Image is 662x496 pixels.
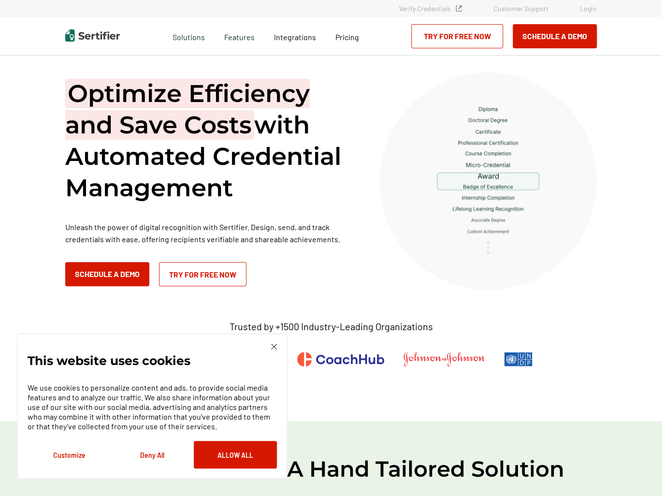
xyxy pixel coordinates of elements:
[65,79,310,140] span: Optimize Efficiency and Save Costs
[274,30,316,42] a: Integrations
[229,321,432,333] p: Trusted by +1500 Industry-Leading Organizations
[504,352,532,366] img: UNDP
[411,24,503,48] a: Try for Free Now
[41,455,621,483] h2: Get Started with A Hand Tailored Solution
[513,24,597,48] button: Schedule a Demo
[403,352,485,366] img: Johnson & Johnson
[297,352,384,366] img: CoachHub
[65,262,149,286] button: Schedule a Demo
[194,441,277,468] button: Allow All
[65,221,355,245] p: Unleash the power of digital recognition with Sertifier. Design, send, and track credentials with...
[159,262,246,286] a: Try for Free Now
[274,32,316,42] span: Integrations
[173,30,205,42] span: Solutions
[399,4,462,13] a: Verify Credentials
[580,4,597,13] a: Login
[335,32,359,42] span: Pricing
[471,219,505,222] g: Associate Degree
[224,30,255,42] span: Features
[28,356,190,365] p: This website uses cookies
[65,78,355,204] h1: with Automated Credential Management
[335,30,359,42] a: Pricing
[271,344,277,350] img: Cookie Popup Close
[28,441,111,468] button: Customize
[65,29,120,42] img: Sertifier | Digital Credentialing Platform
[28,383,277,431] p: We use cookies to personalize content and ads, to provide social media features and to analyze ou...
[456,5,462,12] img: Verified
[111,441,194,468] button: Deny All
[493,4,548,13] a: Customer Support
